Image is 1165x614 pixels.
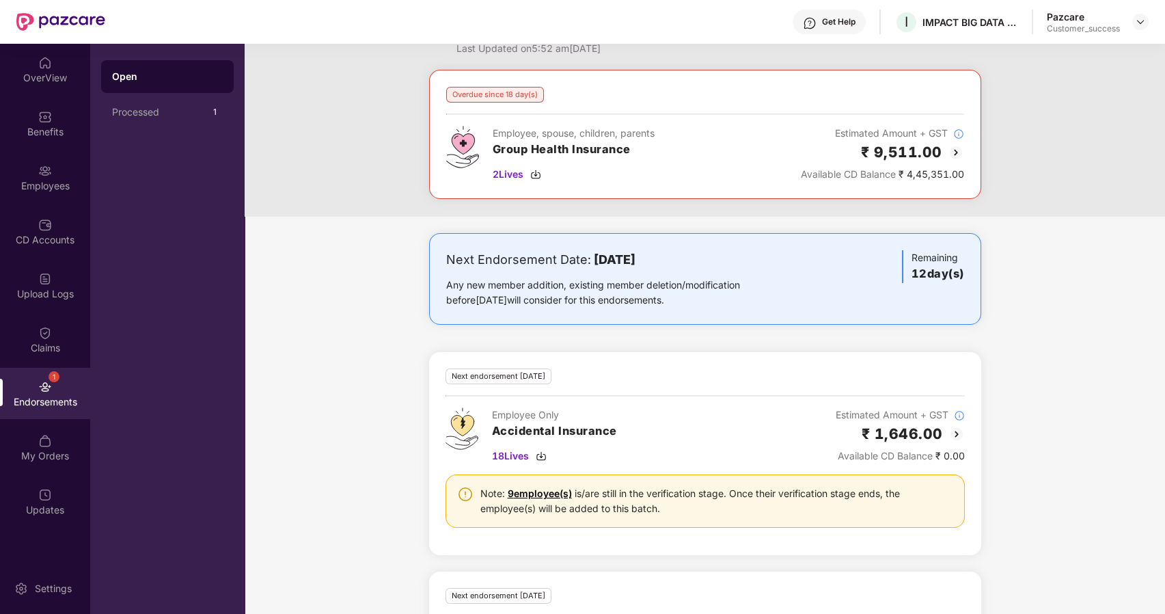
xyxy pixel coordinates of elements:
[801,126,964,141] div: Estimated Amount + GST
[456,41,681,56] div: Last Updated on 5:52 am[DATE]
[1135,16,1146,27] img: svg+xml;base64,PHN2ZyBpZD0iRHJvcGRvd24tMzJ4MzIiIHhtbG5zPSJodHRwOi8vd3d3LnczLm9yZy8yMDAwL3N2ZyIgd2...
[457,486,474,503] img: svg+xml;base64,PHN2ZyBpZD0iV2FybmluZ18tXzI0eDI0IiBkYXRhLW5hbWU9Ildhcm5pbmcgLSAyNHgyNCIgeG1sbnM9Im...
[493,167,523,182] span: 2 Lives
[836,449,965,464] div: ₹ 0.00
[446,126,479,168] img: svg+xml;base64,PHN2ZyB4bWxucz0iaHR0cDovL3d3dy53My5vcmcvMjAwMC9zdmciIHdpZHRoPSI0Ny43MTQiIGhlaWdodD...
[14,582,28,596] img: svg+xml;base64,PHN2ZyBpZD0iU2V0dGluZy0yMHgyMCIgeG1sbnM9Imh0dHA6Ly93d3cudzMub3JnLzIwMDAvc3ZnIiB3aW...
[861,141,942,163] h2: ₹ 9,511.00
[38,326,52,340] img: svg+xml;base64,PHN2ZyBpZD0iQ2xhaW0iIHhtbG5zPSJodHRwOi8vd3d3LnczLm9yZy8yMDAwL3N2ZyIgd2lkdGg9IjIwIi...
[862,423,943,445] h2: ₹ 1,646.00
[446,250,783,269] div: Next Endorsement Date:
[480,486,953,516] div: Note: is/are still in the verification stage. Once their verification stage ends, the employee(s)...
[38,488,52,502] img: svg+xml;base64,PHN2ZyBpZD0iVXBkYXRlZCIgeG1sbnM9Imh0dHA6Ly93d3cudzMub3JnLzIwMDAvc3ZnIiB3aWR0aD0iMj...
[112,70,223,83] div: Open
[838,450,933,462] span: Available CD Balance
[492,423,617,440] h3: Accidental Insurance
[912,265,964,283] h3: 12 day(s)
[446,408,478,450] img: svg+xml;base64,PHN2ZyB4bWxucz0iaHR0cDovL3d3dy53My5vcmcvMjAwMC9zdmciIHdpZHRoPSI0OS4zMjEiIGhlaWdodD...
[836,408,965,423] div: Estimated Amount + GST
[493,126,655,141] div: Employee, spouse, children, parents
[922,16,1018,29] div: IMPACT BIG DATA ANALYSIS PRIVATE LIMITED
[38,56,52,70] img: svg+xml;base64,PHN2ZyBpZD0iSG9tZSIgeG1sbnM9Imh0dHA6Ly93d3cudzMub3JnLzIwMDAvc3ZnIiB3aWR0aD0iMjAiIG...
[1047,10,1120,23] div: Pazcare
[822,16,855,27] div: Get Help
[38,380,52,394] img: svg+xml;base64,PHN2ZyBpZD0iRW5kb3JzZW1lbnRzIiB4bWxucz0iaHR0cDovL3d3dy53My5vcmcvMjAwMC9zdmciIHdpZH...
[492,408,617,423] div: Employee Only
[953,129,964,139] img: svg+xml;base64,PHN2ZyBpZD0iSW5mb18tXzMyeDMyIiBkYXRhLW5hbWU9IkluZm8gLSAzMngzMiIgeG1sbnM9Imh0dHA6Ly...
[594,252,635,267] b: [DATE]
[948,144,964,161] img: svg+xml;base64,PHN2ZyBpZD0iQmFjay0yMHgyMCIgeG1sbnM9Imh0dHA6Ly93d3cudzMub3JnLzIwMDAvc3ZnIiB3aWR0aD...
[38,110,52,124] img: svg+xml;base64,PHN2ZyBpZD0iQmVuZWZpdHMiIHhtbG5zPSJodHRwOi8vd3d3LnczLm9yZy8yMDAwL3N2ZyIgd2lkdGg9Ij...
[112,107,206,118] div: Processed
[446,278,783,308] div: Any new member addition, existing member deletion/modification before [DATE] will consider for th...
[493,141,655,159] h3: Group Health Insurance
[31,582,76,596] div: Settings
[508,488,572,499] a: 9 employee(s)
[801,168,896,180] span: Available CD Balance
[446,369,551,384] div: Next endorsement [DATE]
[38,272,52,286] img: svg+xml;base64,PHN2ZyBpZD0iVXBsb2FkX0xvZ3MiIGRhdGEtbmFtZT0iVXBsb2FkIExvZ3MiIHhtbG5zPSJodHRwOi8vd3...
[49,371,59,382] div: 1
[1047,23,1120,34] div: Customer_success
[905,14,908,30] span: I
[954,410,965,421] img: svg+xml;base64,PHN2ZyBpZD0iSW5mb18tXzMyeDMyIiBkYXRhLW5hbWU9IkluZm8gLSAzMngzMiIgeG1sbnM9Imh0dHA6Ly...
[536,451,547,462] img: svg+xml;base64,PHN2ZyBpZD0iRG93bmxvYWQtMzJ4MzIiIHhtbG5zPSJodHRwOi8vd3d3LnczLm9yZy8yMDAwL3N2ZyIgd2...
[38,164,52,178] img: svg+xml;base64,PHN2ZyBpZD0iRW1wbG95ZWVzIiB4bWxucz0iaHR0cDovL3d3dy53My5vcmcvMjAwMC9zdmciIHdpZHRoPS...
[492,449,529,464] span: 18 Lives
[16,13,105,31] img: New Pazcare Logo
[801,167,964,182] div: ₹ 4,45,351.00
[206,104,223,120] div: 1
[530,169,541,180] img: svg+xml;base64,PHN2ZyBpZD0iRG93bmxvYWQtMzJ4MzIiIHhtbG5zPSJodHRwOi8vd3d3LnczLm9yZy8yMDAwL3N2ZyIgd2...
[446,588,551,604] div: Next endorsement [DATE]
[38,434,52,448] img: svg+xml;base64,PHN2ZyBpZD0iTXlfT3JkZXJzIiBkYXRhLW5hbWU9Ik15IE9yZGVycyIgeG1sbnM9Imh0dHA6Ly93d3cudz...
[803,16,817,30] img: svg+xml;base64,PHN2ZyBpZD0iSGVscC0zMngzMiIgeG1sbnM9Imh0dHA6Ly93d3cudzMub3JnLzIwMDAvc3ZnIiB3aWR0aD...
[902,250,964,283] div: Remaining
[948,426,965,442] img: svg+xml;base64,PHN2ZyBpZD0iQmFjay0yMHgyMCIgeG1sbnM9Imh0dHA6Ly93d3cudzMub3JnLzIwMDAvc3ZnIiB3aWR0aD...
[38,218,52,232] img: svg+xml;base64,PHN2ZyBpZD0iQ0RfQWNjb3VudHMiIGRhdGEtbmFtZT0iQ0QgQWNjb3VudHMiIHhtbG5zPSJodHRwOi8vd3...
[446,87,544,103] div: Overdue since 18 day(s)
